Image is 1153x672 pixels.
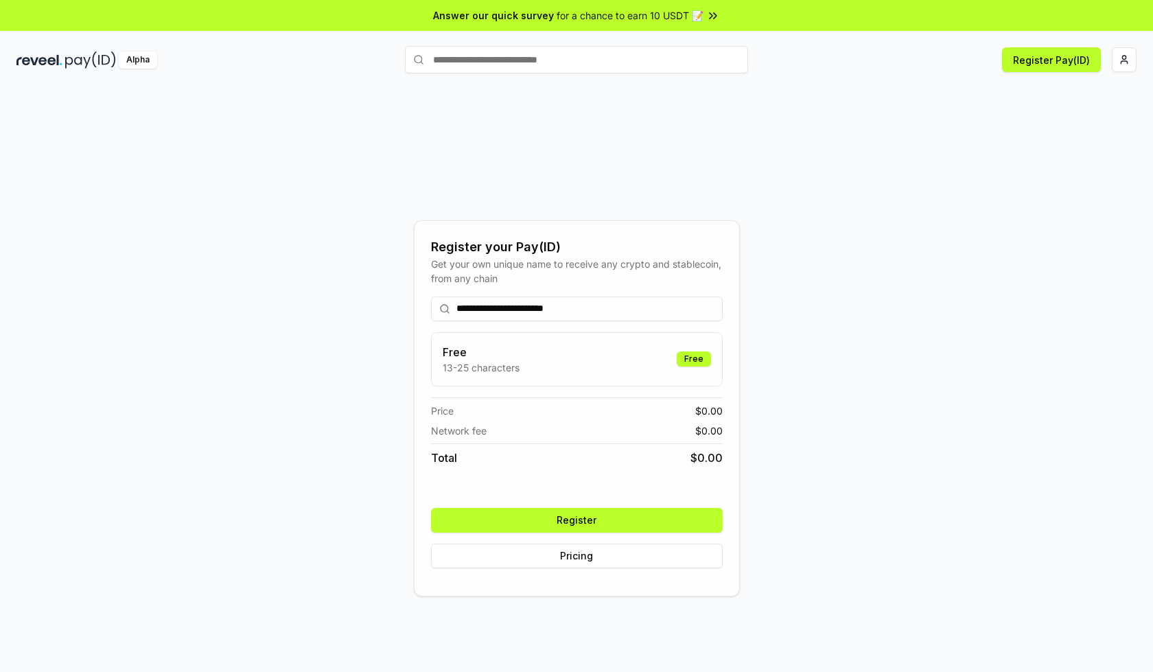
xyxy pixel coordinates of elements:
span: Price [431,404,454,418]
span: for a chance to earn 10 USDT 📝 [557,8,703,23]
img: pay_id [65,51,116,69]
p: 13-25 characters [443,360,520,375]
div: Free [677,351,711,367]
span: Answer our quick survey [433,8,554,23]
div: Register your Pay(ID) [431,237,723,257]
div: Get your own unique name to receive any crypto and stablecoin, from any chain [431,257,723,286]
span: Network fee [431,424,487,438]
button: Register Pay(ID) [1002,47,1101,72]
span: $ 0.00 [695,424,723,438]
button: Pricing [431,544,723,568]
div: Alpha [119,51,157,69]
span: $ 0.00 [695,404,723,418]
span: $ 0.00 [690,450,723,466]
button: Register [431,508,723,533]
img: reveel_dark [16,51,62,69]
span: Total [431,450,457,466]
h3: Free [443,344,520,360]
